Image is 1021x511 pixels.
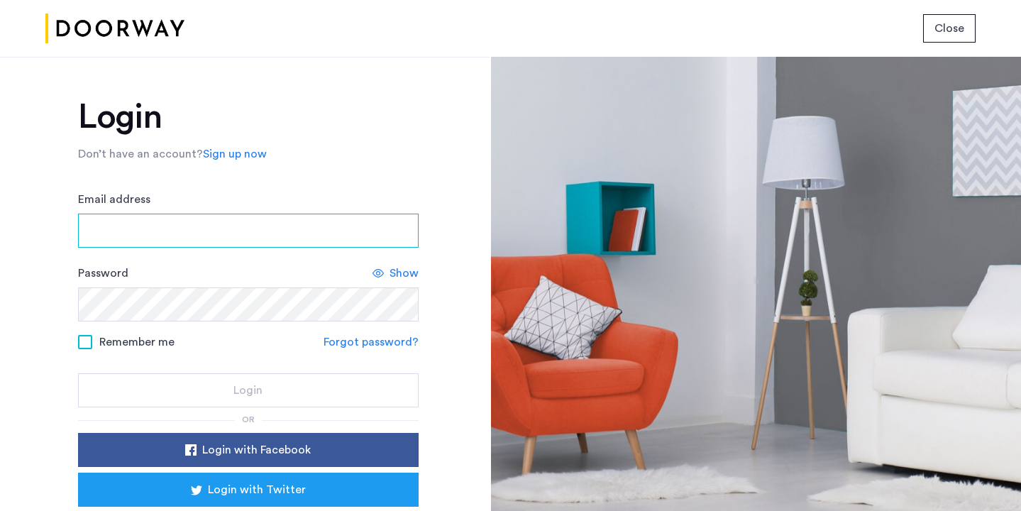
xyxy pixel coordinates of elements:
[45,2,184,55] img: logo
[934,20,964,37] span: Close
[78,148,203,160] span: Don’t have an account?
[78,373,419,407] button: button
[242,415,255,424] span: or
[233,382,263,399] span: Login
[99,334,175,351] span: Remember me
[202,441,311,458] span: Login with Facebook
[78,191,150,208] label: Email address
[324,334,419,351] a: Forgot password?
[203,145,267,163] a: Sign up now
[208,481,306,498] span: Login with Twitter
[78,265,128,282] label: Password
[78,100,419,134] h1: Login
[78,473,419,507] button: button
[923,14,976,43] button: button
[78,433,419,467] button: button
[961,454,1007,497] iframe: chat widget
[390,265,419,282] span: Show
